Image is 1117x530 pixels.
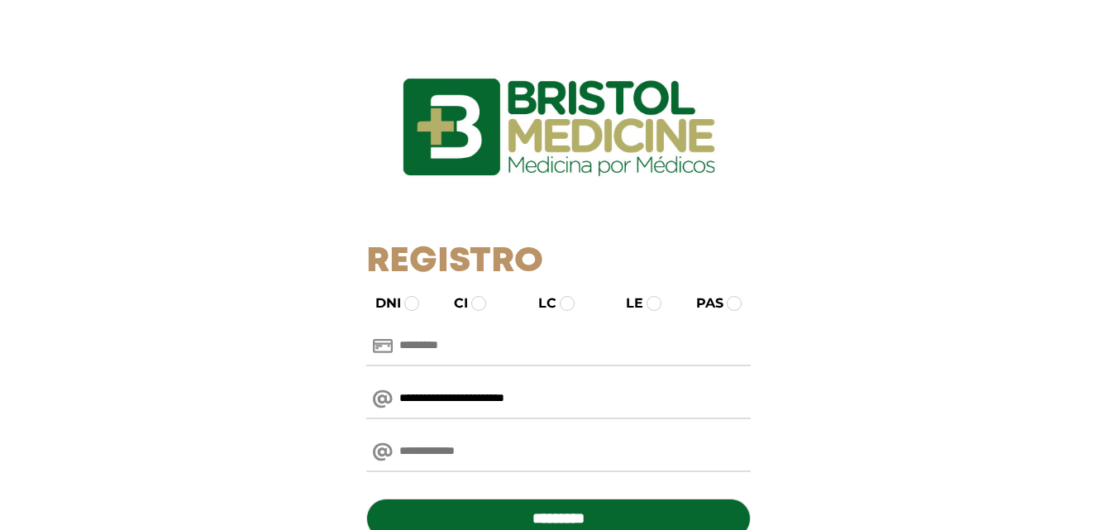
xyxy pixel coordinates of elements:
[360,294,401,313] label: DNI
[611,294,643,313] label: LE
[681,294,723,313] label: PAS
[336,20,782,235] img: logo_ingresarbristol.jpg
[439,294,468,313] label: CI
[523,294,556,313] label: LC
[366,241,751,283] h1: Registro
